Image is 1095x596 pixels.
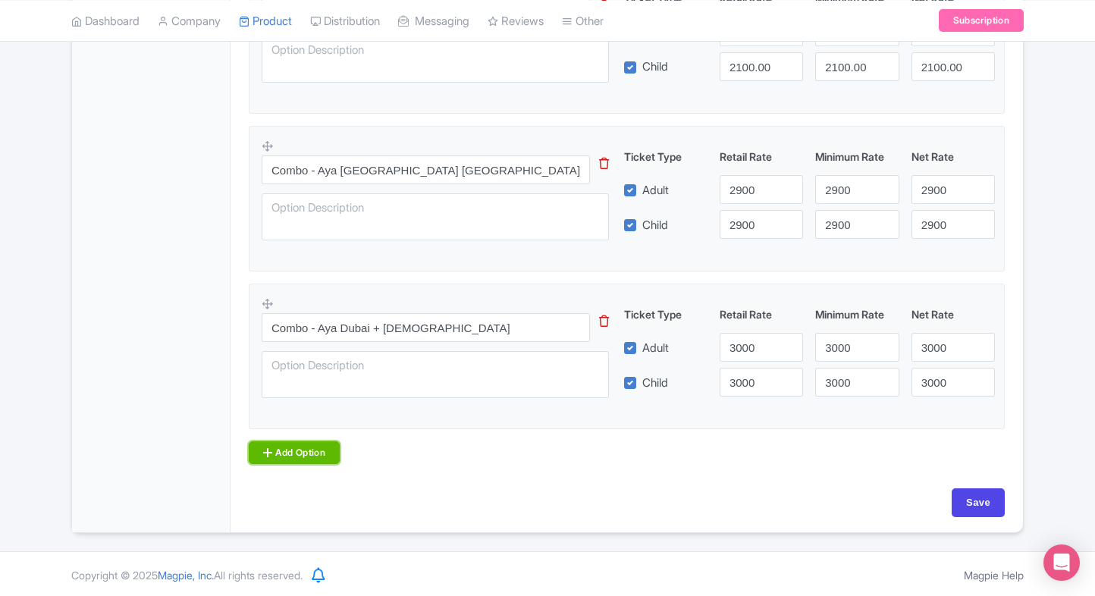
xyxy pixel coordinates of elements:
[905,306,1001,322] div: Net Rate
[911,210,995,239] input: 0.0
[714,306,809,322] div: Retail Rate
[720,175,803,204] input: 0.0
[809,149,905,165] div: Minimum Rate
[720,333,803,362] input: 0.0
[249,441,340,464] a: Add Option
[815,210,899,239] input: 0.0
[714,149,809,165] div: Retail Rate
[815,175,899,204] input: 0.0
[815,52,899,81] input: 0.0
[642,375,668,392] label: Child
[642,217,668,234] label: Child
[618,306,714,322] div: Ticket Type
[262,313,590,342] input: Option Name
[911,175,995,204] input: 0.0
[911,333,995,362] input: 0.0
[911,52,995,81] input: 0.0
[815,368,899,397] input: 0.0
[1043,544,1080,581] div: Open Intercom Messenger
[964,569,1024,582] a: Magpie Help
[642,340,669,357] label: Adult
[815,333,899,362] input: 0.0
[642,58,668,76] label: Child
[911,368,995,397] input: 0.0
[952,488,1005,517] input: Save
[262,155,590,184] input: Option Name
[720,368,803,397] input: 0.0
[642,182,669,199] label: Adult
[62,567,312,583] div: Copyright © 2025 All rights reserved.
[720,210,803,239] input: 0.0
[720,52,803,81] input: 0.0
[939,9,1024,32] a: Subscription
[158,569,214,582] span: Magpie, Inc.
[905,149,1001,165] div: Net Rate
[809,306,905,322] div: Minimum Rate
[618,149,714,165] div: Ticket Type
